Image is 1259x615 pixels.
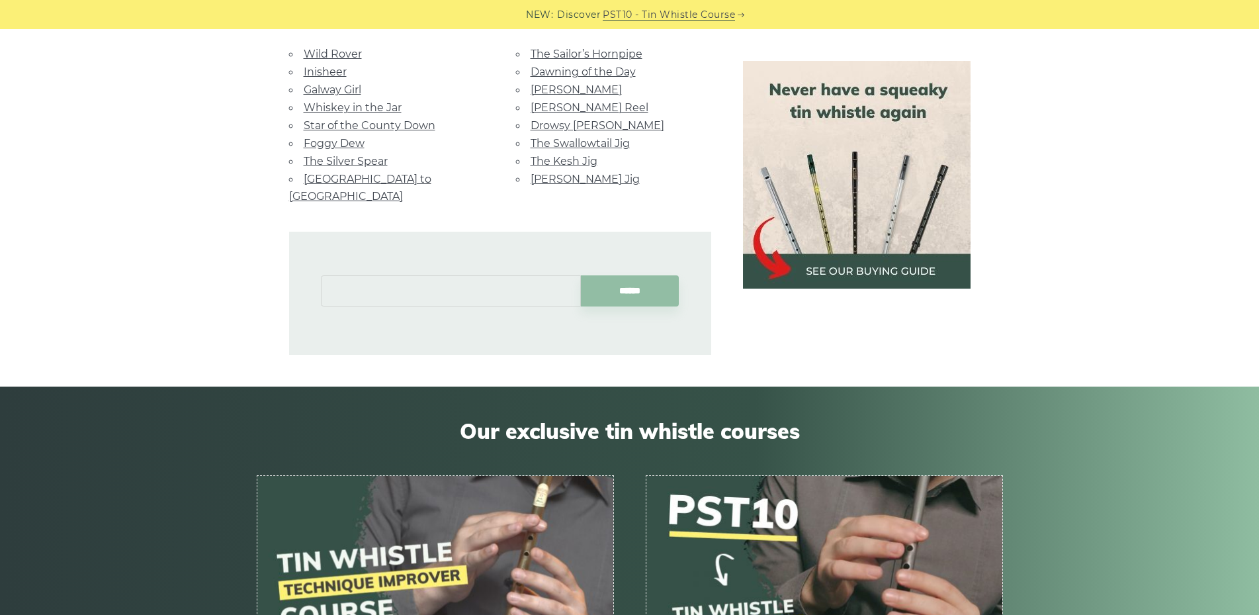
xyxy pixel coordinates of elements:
[304,48,362,60] a: Wild Rover
[531,66,636,78] a: Dawning of the Day
[743,61,971,289] img: tin whistle buying guide
[304,155,388,167] a: The Silver Spear
[531,119,664,132] a: Drowsy [PERSON_NAME]
[257,418,1003,444] span: Our exclusive tin whistle courses
[531,101,648,114] a: [PERSON_NAME] Reel
[531,48,642,60] a: The Sailor’s Hornpipe
[289,173,431,203] a: [GEOGRAPHIC_DATA] to [GEOGRAPHIC_DATA]
[526,7,553,23] span: NEW:
[603,7,735,23] a: PST10 - Tin Whistle Course
[304,119,435,132] a: Star of the County Down
[531,173,640,185] a: [PERSON_NAME] Jig
[531,83,622,96] a: [PERSON_NAME]
[304,66,347,78] a: Inisheer
[531,155,597,167] a: The Kesh Jig
[557,7,601,23] span: Discover
[304,101,402,114] a: Whiskey in the Jar
[304,137,365,150] a: Foggy Dew
[531,137,630,150] a: The Swallowtail Jig
[304,83,361,96] a: Galway Girl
